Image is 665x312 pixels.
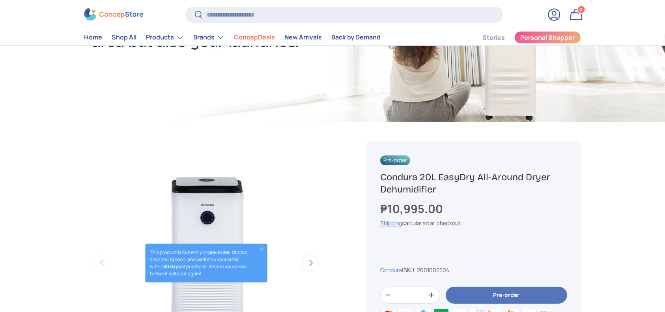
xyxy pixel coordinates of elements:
strong: pre-order [208,249,230,256]
span: | [402,266,449,274]
span: 2001002504 [417,266,449,274]
button: Pre-order [446,287,567,304]
strong: ₱10,995.00 [380,201,445,217]
a: Shipping [380,219,402,227]
summary: Brands [189,30,229,45]
p: This product is currently on . Stocks are arriving soon, and we’ll ship your order within of purc... [150,249,251,277]
summary: Products [141,30,189,45]
nav: Secondary [463,30,581,45]
a: Condura [380,266,402,274]
span: SKU: [403,266,416,274]
strong: 30 days [163,263,181,270]
span: Pre-order [380,155,410,165]
a: Home [84,30,102,45]
nav: Primary [84,30,381,45]
a: Back by Demand [331,30,381,45]
h1: Condura 20L EasyDry All-Around Dryer Dehumidifier [380,171,567,196]
a: Personal Shopper [514,31,581,44]
a: Shop All [112,30,136,45]
img: ConcepStore [84,9,143,21]
a: ConcepDeals [234,30,275,45]
div: calculated at checkout. [380,219,567,227]
span: Personal Shopper [521,35,575,41]
a: New Arrivals [284,30,322,45]
a: Stories [482,30,505,45]
span: 2 [580,7,583,13]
